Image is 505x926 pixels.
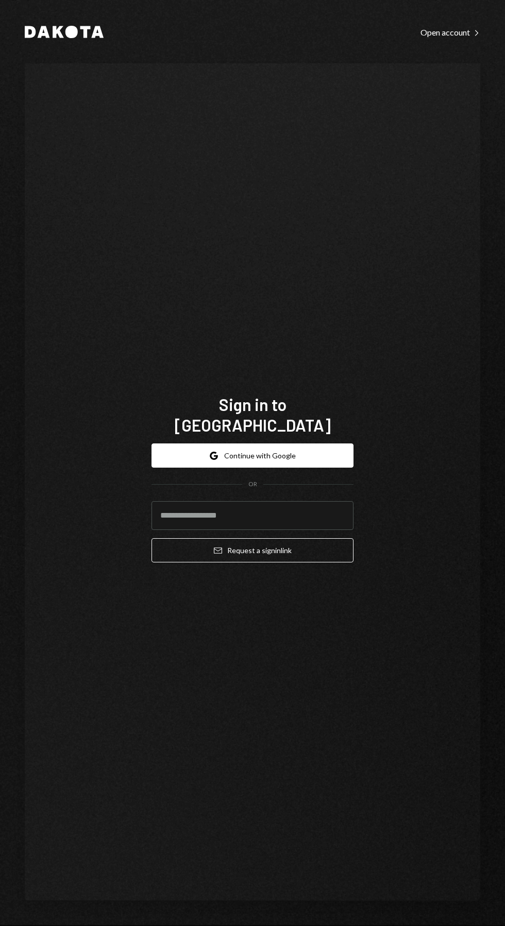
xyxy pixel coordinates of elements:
[248,480,257,489] div: OR
[420,26,480,38] a: Open account
[151,394,353,435] h1: Sign in to [GEOGRAPHIC_DATA]
[151,538,353,562] button: Request a signinlink
[151,443,353,468] button: Continue with Google
[420,27,480,38] div: Open account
